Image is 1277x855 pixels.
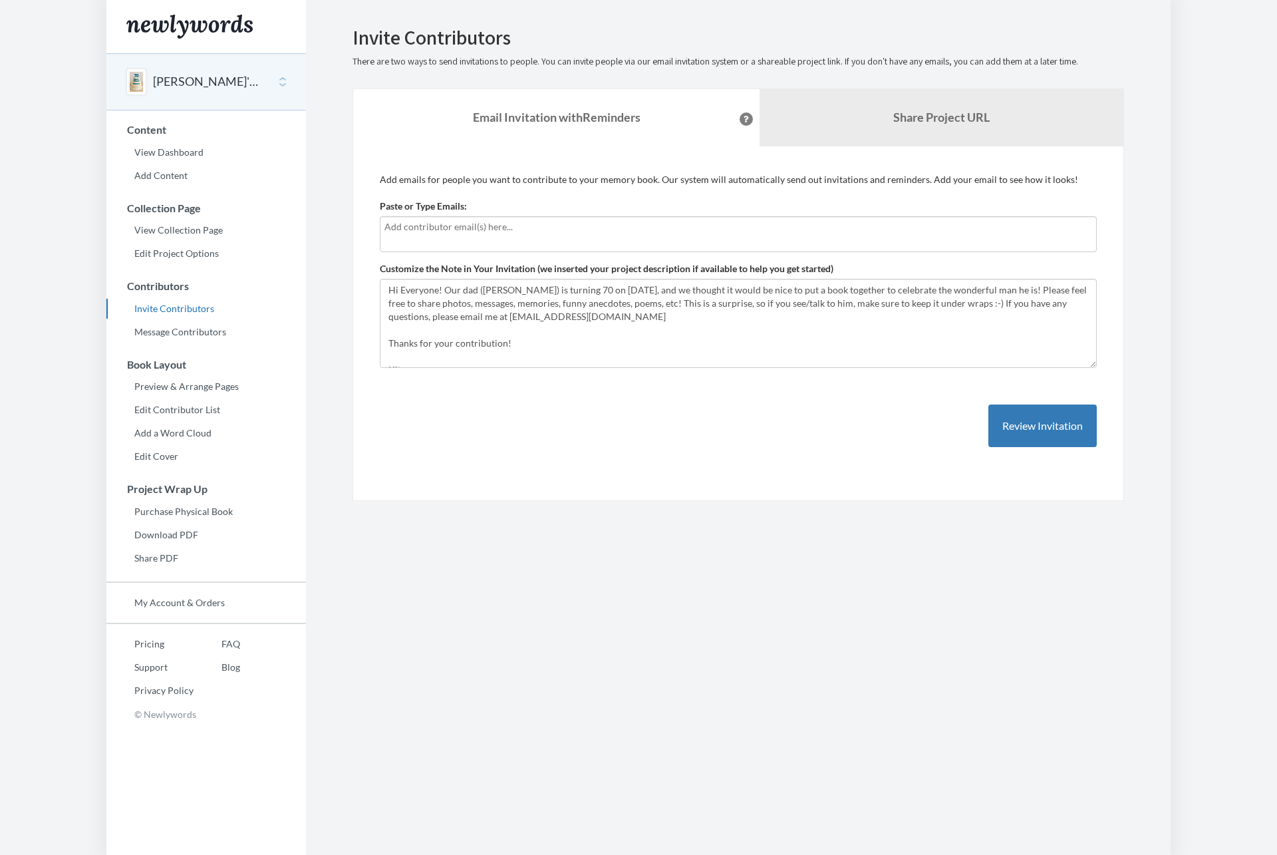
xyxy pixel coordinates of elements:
[106,681,194,701] a: Privacy Policy
[380,173,1097,186] p: Add emails for people you want to contribute to your memory book. Our system will automatically s...
[106,244,306,263] a: Edit Project Options
[106,704,306,725] p: © Newlywords
[106,377,306,397] a: Preview & Arrange Pages
[153,73,261,90] button: [PERSON_NAME]'s 70th Birthday
[106,299,306,319] a: Invite Contributors
[380,262,833,275] label: Customize the Note in Your Invitation (we inserted your project description if available to help ...
[353,55,1124,69] p: There are two ways to send invitations to people. You can invite people via our email invitation ...
[380,279,1097,368] textarea: Hi Everyone! Our dad ([PERSON_NAME]) is turning 70 on [DATE], and we thought it would be nice to ...
[107,124,306,136] h3: Content
[384,220,1092,234] input: Add contributor email(s) here...
[893,110,990,124] b: Share Project URL
[106,657,194,677] a: Support
[106,220,306,240] a: View Collection Page
[107,202,306,214] h3: Collection Page
[106,166,306,186] a: Add Content
[106,400,306,420] a: Edit Contributor List
[126,15,253,39] img: Newlywords logo
[106,446,306,466] a: Edit Cover
[106,548,306,568] a: Share PDF
[107,280,306,292] h3: Contributors
[106,502,306,522] a: Purchase Physical Book
[106,634,194,654] a: Pricing
[473,110,640,124] strong: Email Invitation with Reminders
[106,423,306,443] a: Add a Word Cloud
[988,405,1097,448] button: Review Invitation
[106,525,306,545] a: Download PDF
[353,27,1124,49] h2: Invite Contributors
[106,593,306,613] a: My Account & Orders
[107,359,306,371] h3: Book Layout
[106,322,306,342] a: Message Contributors
[194,634,240,654] a: FAQ
[106,142,306,162] a: View Dashboard
[194,657,240,677] a: Blog
[107,483,306,495] h3: Project Wrap Up
[380,200,467,213] label: Paste or Type Emails:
